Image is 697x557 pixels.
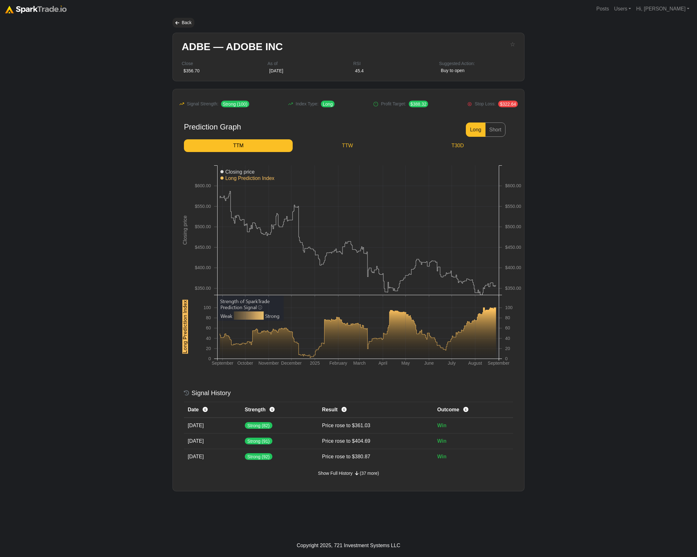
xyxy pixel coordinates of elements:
text: Closing price [182,216,188,245]
text: 20 [505,346,510,351]
a: Posts [594,3,611,15]
a: Hi, [PERSON_NAME] [634,3,692,15]
text: 80 [505,315,510,320]
text: September [212,361,234,366]
text: $400.00 [195,265,211,270]
text: Long Prediction Index [182,300,188,353]
text: 60 [206,326,211,331]
text: $600.00 [195,183,211,188]
text: $500.00 [505,224,521,229]
td: Price rose to $361.03 [318,418,433,434]
div: As of [268,60,344,67]
text: Closing price [225,169,255,175]
td: Price rose to $380.87 [318,449,433,464]
text: $450.00 [195,245,211,250]
span: Buy to open [439,67,466,74]
span: Strong (92) [245,453,272,460]
text: October [237,361,253,366]
span: $388.32 [409,101,428,107]
text: 0 [505,356,508,361]
span: Index Type: [296,101,318,107]
text: $550.00 [195,204,211,209]
td: [DATE] [184,418,241,434]
span: Result [322,407,338,412]
text: 40 [206,336,211,341]
text: 80 [206,315,211,320]
button: Show Full History (37 more) [318,470,379,477]
div: Copyright 2025, 721 Investment Systems LLC [297,542,400,549]
text: $400.00 [505,265,521,270]
text: $550.00 [505,204,521,209]
div: Back [173,18,194,28]
span: $322.64 [498,101,518,107]
span: Win [437,454,446,459]
h5: Signal History [192,389,231,397]
div: 45.4 [353,68,365,74]
div: Suggested Action: [439,60,516,67]
text: July [448,361,456,366]
text: September [488,361,510,366]
div: Prediction Graph [184,123,241,132]
span: Stop Loss: [475,101,496,107]
span: Long [321,101,334,107]
img: sparktrade.png [5,6,67,13]
button: Long [466,123,485,137]
text: August [468,361,482,366]
text: December [281,361,302,366]
text: 40 [505,336,510,341]
span: Outcome [437,407,459,412]
span: Strong (82) [245,422,272,429]
a: TTW [293,139,402,152]
text: 20 [206,346,211,351]
span: Signal Strength: [187,101,218,107]
text: 0 [208,356,211,361]
text: $450.00 [505,245,521,250]
text: Long Prediction Index [225,176,275,181]
div: RSI [353,60,430,67]
button: ☆ [510,41,515,48]
text: November [258,361,279,366]
text: $500.00 [195,224,211,229]
text: 100 [505,305,513,310]
span: Profit Target: [381,101,406,107]
text: April [378,361,387,366]
div: Close [182,60,258,67]
a: Users [611,3,634,15]
text: $350.00 [505,286,521,291]
text: 100 [204,305,211,310]
span: Strength [245,407,266,412]
div: [DATE] [268,68,285,74]
a: TTM [184,139,293,152]
td: [DATE] [184,433,241,449]
a: T30D [402,139,513,152]
text: $350.00 [195,286,211,291]
text: June [424,361,434,366]
span: Date [188,407,199,412]
text: May [401,361,410,366]
text: March [353,361,366,366]
td: Price rose to $404.69 [318,433,433,449]
span: Strong (100) [221,101,249,107]
span: Win [437,423,446,428]
text: 60 [505,326,510,331]
button: Short [485,123,505,137]
div: $356.70 [182,68,201,74]
text: February [329,361,347,366]
span: (37 more) [360,471,379,476]
span: Strong (91) [245,438,272,444]
text: 2025 [310,361,320,366]
span: Show Full History [318,471,353,476]
text: $600.00 [505,183,521,188]
td: [DATE] [184,449,241,464]
h2: ADBE — ADOBE INC [182,41,458,53]
span: Win [437,438,446,444]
